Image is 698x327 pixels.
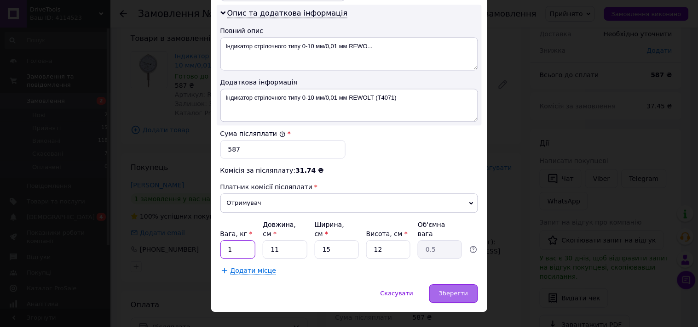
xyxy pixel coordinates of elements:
[220,130,286,137] label: Сума післяплати
[220,193,478,213] span: Отримувач
[295,167,323,174] span: 31.74 ₴
[220,166,478,175] div: Комісія за післяплату:
[220,26,478,35] div: Повний опис
[220,37,478,70] textarea: Індикатор стрілочного типу 0-10 мм/0,01 мм REWO...
[220,78,478,87] div: Додаткова інформація
[227,9,348,18] span: Опис та додаткова інформація
[231,267,277,275] span: Додати місце
[263,221,296,237] label: Довжина, см
[220,230,253,237] label: Вага, кг
[315,221,344,237] label: Ширина, см
[366,230,408,237] label: Висота, см
[439,290,468,297] span: Зберегти
[381,290,413,297] span: Скасувати
[418,220,462,238] div: Об'ємна вага
[220,183,313,191] span: Платник комісії післяплати
[220,89,478,122] textarea: Індикатор стрілочного типу 0-10 мм/0,01 мм REWOLT (T4071)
